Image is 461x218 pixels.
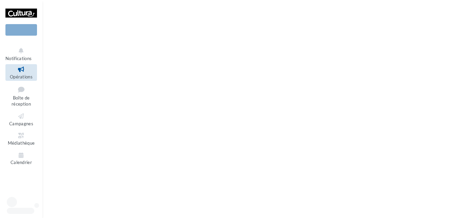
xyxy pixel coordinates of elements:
a: Boîte de réception [5,84,37,108]
a: Calendrier [5,150,37,167]
a: Opérations [5,64,37,81]
span: Médiathèque [8,140,35,146]
span: Notifications [5,56,32,61]
a: Campagnes [5,111,37,128]
span: Calendrier [11,160,32,165]
a: Médiathèque [5,130,37,147]
div: Nouvelle campagne [5,24,37,36]
span: Opérations [10,74,33,79]
span: Boîte de réception [12,95,31,107]
span: Campagnes [9,121,33,126]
